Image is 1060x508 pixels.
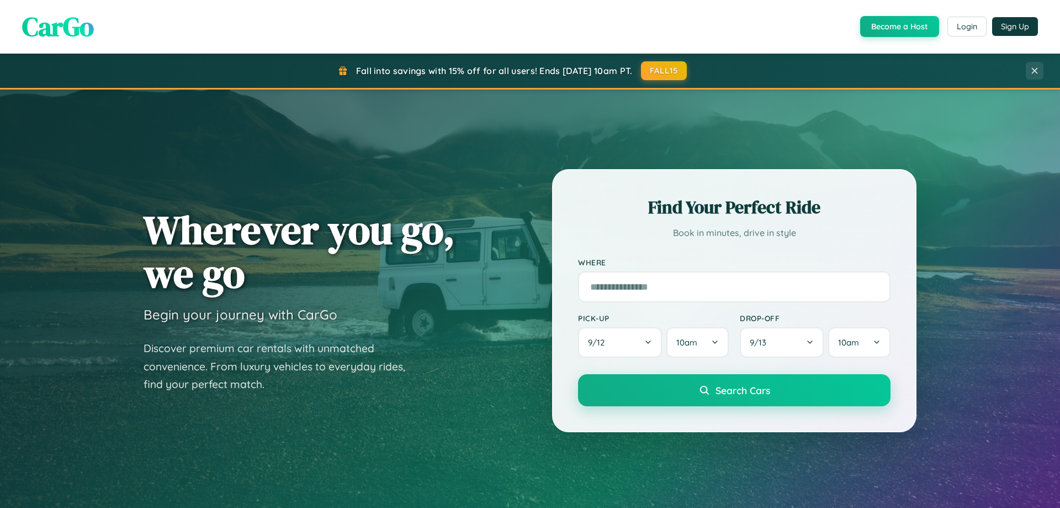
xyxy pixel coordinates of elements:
[578,195,891,219] h2: Find Your Perfect Ride
[740,327,824,358] button: 9/13
[588,337,610,348] span: 9 / 12
[838,337,859,348] span: 10am
[860,16,939,37] button: Become a Host
[356,65,633,76] span: Fall into savings with 15% off for all users! Ends [DATE] 10am PT.
[947,17,987,36] button: Login
[144,339,420,394] p: Discover premium car rentals with unmatched convenience. From luxury vehicles to everyday rides, ...
[578,374,891,406] button: Search Cars
[828,327,891,358] button: 10am
[578,327,662,358] button: 9/12
[144,306,337,323] h3: Begin your journey with CarGo
[666,327,729,358] button: 10am
[740,313,891,323] label: Drop-off
[578,225,891,241] p: Book in minutes, drive in style
[750,337,772,348] span: 9 / 13
[144,208,455,295] h1: Wherever you go, we go
[22,8,94,45] span: CarGo
[992,17,1038,36] button: Sign Up
[578,313,729,323] label: Pick-up
[578,258,891,267] label: Where
[641,61,687,80] button: FALL15
[676,337,697,348] span: 10am
[715,384,770,396] span: Search Cars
